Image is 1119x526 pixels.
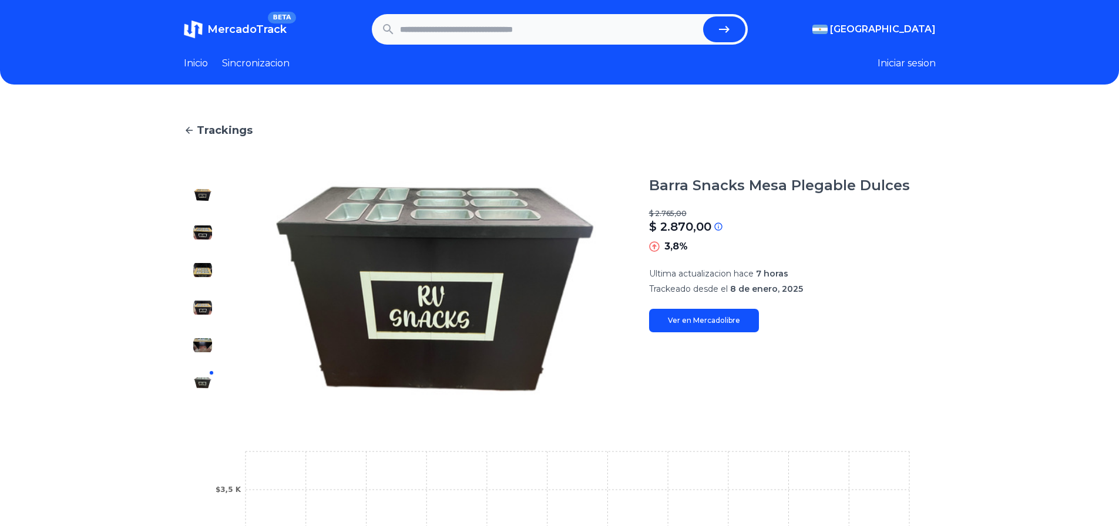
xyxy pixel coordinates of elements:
[193,336,212,355] img: Barra Snacks Mesa Plegable Dulces
[649,309,759,332] a: Ver en Mercadolibre
[878,56,936,70] button: Iniciar sesion
[268,12,295,23] span: BETA
[245,176,626,402] img: Barra Snacks Mesa Plegable Dulces
[756,268,788,279] span: 7 horas
[197,122,253,139] span: Trackings
[649,176,910,195] h1: Barra Snacks Mesa Plegable Dulces
[193,186,212,204] img: Barra Snacks Mesa Plegable Dulces
[730,284,803,294] span: 8 de enero, 2025
[215,485,241,494] tspan: $3,5 K
[812,22,936,36] button: [GEOGRAPHIC_DATA]
[193,261,212,279] img: Barra Snacks Mesa Plegable Dulces
[649,268,754,279] span: Ultima actualizacion hace
[649,284,728,294] span: Trackeado desde el
[830,22,936,36] span: [GEOGRAPHIC_DATA]
[649,218,711,235] p: $ 2.870,00
[664,240,688,254] p: 3,8%
[184,122,936,139] a: Trackings
[184,56,208,70] a: Inicio
[184,20,287,39] a: MercadoTrackBETA
[193,298,212,317] img: Barra Snacks Mesa Plegable Dulces
[812,25,828,34] img: Argentina
[649,209,936,218] p: $ 2.765,00
[193,223,212,242] img: Barra Snacks Mesa Plegable Dulces
[207,23,287,36] span: MercadoTrack
[222,56,290,70] a: Sincronizacion
[193,373,212,392] img: Barra Snacks Mesa Plegable Dulces
[184,20,203,39] img: MercadoTrack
